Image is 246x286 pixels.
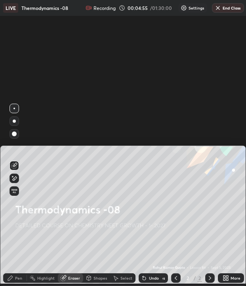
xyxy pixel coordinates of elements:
[37,276,55,280] div: Highlight
[231,276,240,280] div: More
[21,5,68,11] p: Thermodynamics -08
[93,276,107,280] div: Shapes
[149,276,159,280] div: Undo
[120,276,132,280] div: Select
[93,5,116,11] p: Recording
[212,3,244,13] button: End Class
[10,189,19,193] span: Erase all
[181,5,187,11] img: class-settings-icons
[68,276,80,280] div: Eraser
[184,276,192,280] div: 2
[6,5,16,11] p: LIVE
[197,274,202,282] div: 2
[86,5,92,11] img: recording.375f2c34.svg
[15,276,22,280] div: Pen
[189,6,204,10] p: Settings
[215,5,221,11] img: end-class-cross
[193,276,196,280] div: /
